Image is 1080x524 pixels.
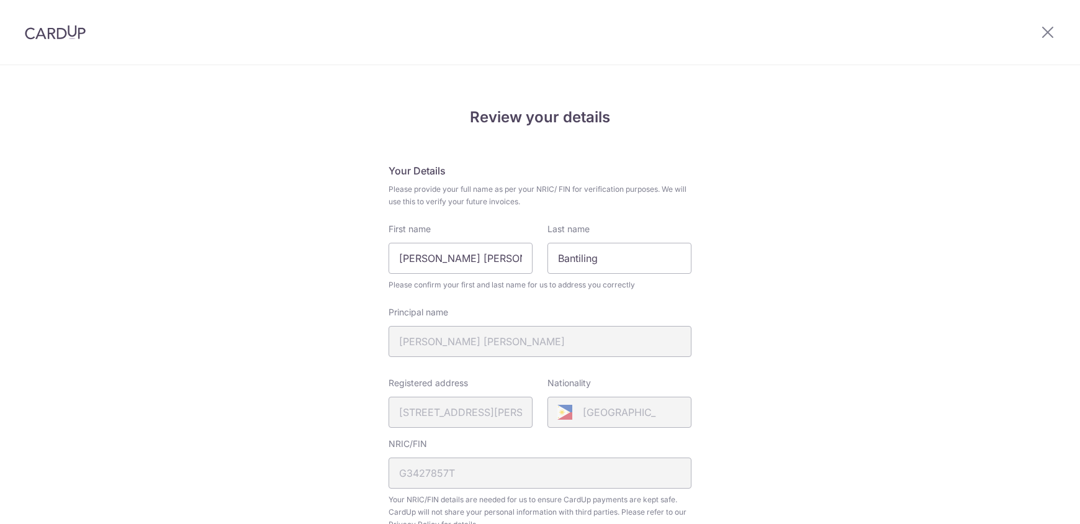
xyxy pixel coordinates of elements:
input: First Name [389,243,533,274]
label: Nationality [547,377,591,389]
span: Please confirm your first and last name for us to address you correctly [389,279,691,291]
label: First name [389,223,431,235]
label: NRIC/FIN [389,438,427,450]
span: Please provide your full name as per your NRIC/ FIN for verification purposes. We will use this t... [389,183,691,208]
label: Registered address [389,377,468,389]
img: CardUp [25,25,86,40]
h4: Review your details [389,106,691,129]
h5: Your Details [389,163,691,178]
input: Last name [547,243,691,274]
label: Principal name [389,306,448,318]
label: Last name [547,223,590,235]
